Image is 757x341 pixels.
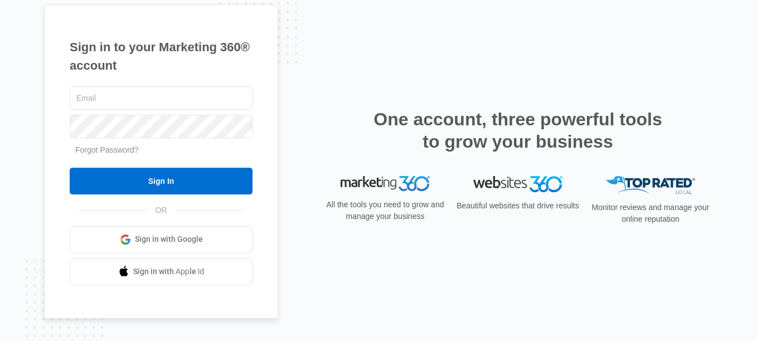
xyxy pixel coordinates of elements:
[323,199,448,222] p: All the tools you need to grow and manage your business
[70,259,253,285] a: Sign in with Apple Id
[606,176,695,194] img: Top Rated Local
[370,108,666,153] h2: One account, three powerful tools to grow your business
[133,266,205,277] span: Sign in with Apple Id
[588,202,713,225] p: Monitor reviews and manage your online reputation
[473,176,562,192] img: Websites 360
[70,168,253,194] input: Sign In
[148,204,175,216] span: OR
[70,86,253,110] input: Email
[75,145,139,154] a: Forgot Password?
[135,233,203,245] span: Sign in with Google
[70,38,253,75] h1: Sign in to your Marketing 360® account
[455,200,580,212] p: Beautiful websites that drive results
[341,176,430,192] img: Marketing 360
[70,226,253,253] a: Sign in with Google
